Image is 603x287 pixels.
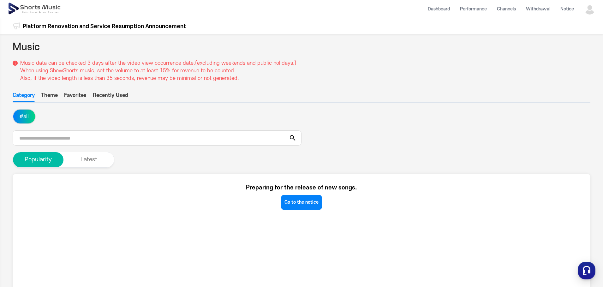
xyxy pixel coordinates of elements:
[63,152,114,167] button: Latest
[93,92,128,102] button: Recently Used
[42,200,81,216] a: Messages
[41,92,58,102] button: Theme
[93,210,109,215] span: Settings
[16,210,27,215] span: Home
[281,195,322,210] a: Go to the notice
[455,1,492,17] a: Performance
[13,22,20,30] img: 알림 아이콘
[2,200,42,216] a: Home
[52,210,71,215] span: Messages
[81,200,121,216] a: Settings
[13,110,35,123] button: #all
[23,22,186,30] a: Platform Renovation and Service Resumption Announcement
[492,1,521,17] a: Channels
[20,59,296,82] p: Music data can be checked 3 days after the video view occurrence date.(excluding weekends and pub...
[246,183,357,192] p: Preparing for the release of new songs.
[555,1,579,17] a: Notice
[423,1,455,17] a: Dashboard
[521,1,555,17] a: Withdrawal
[13,61,18,66] img: 설명 아이콘
[13,92,35,102] button: Category
[64,92,87,102] button: Favorites
[584,3,595,15] img: 사용자 이미지
[13,152,63,167] button: Popularity
[13,40,40,54] h2: Music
